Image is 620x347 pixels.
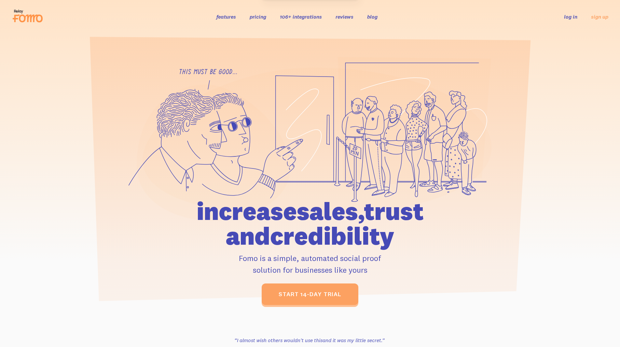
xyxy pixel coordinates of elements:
[591,13,608,20] a: sign up
[250,13,266,20] a: pricing
[216,13,236,20] a: features
[221,336,398,344] h3: “I almost wish others wouldn't use this and it was my little secret.”
[280,13,322,20] a: 106+ integrations
[564,13,577,20] a: log in
[159,199,461,248] h1: increase sales, trust and credibility
[159,252,461,276] p: Fomo is a simple, automated social proof solution for businesses like yours
[262,283,358,305] a: start 14-day trial
[367,13,378,20] a: blog
[336,13,353,20] a: reviews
